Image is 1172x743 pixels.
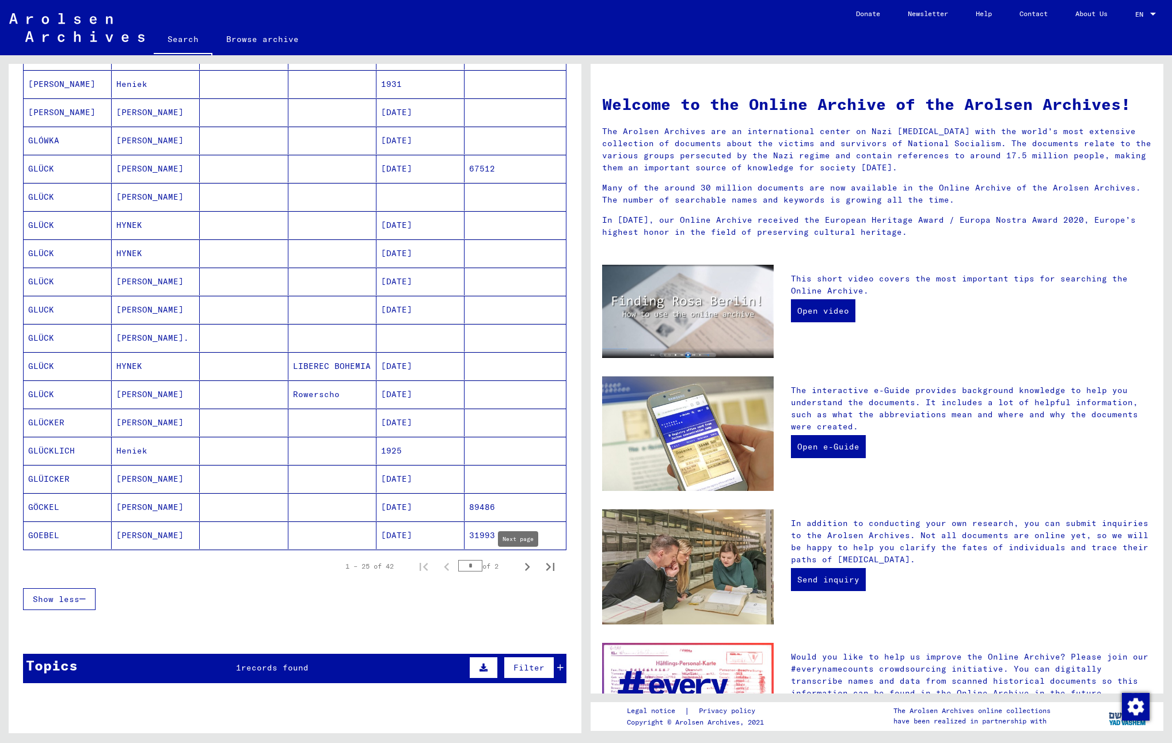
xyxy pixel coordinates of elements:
[376,296,465,323] mat-cell: [DATE]
[236,662,241,673] span: 1
[112,296,200,323] mat-cell: [PERSON_NAME]
[24,324,112,352] mat-cell: GLÜCK
[513,662,545,673] span: Filter
[24,437,112,464] mat-cell: GLÜCKLICH
[791,568,866,591] a: Send inquiry
[376,380,465,408] mat-cell: [DATE]
[791,299,855,322] a: Open video
[602,376,774,491] img: eguide.jpg
[791,384,1152,433] p: The interactive e-Guide provides background knowledge to help you understand the documents. It in...
[458,561,516,571] div: of 2
[602,92,1152,116] h1: Welcome to the Online Archive of the Arolsen Archives!
[465,521,566,549] mat-cell: 31993
[24,409,112,436] mat-cell: GLÜCKER
[24,155,112,182] mat-cell: GLÜCK
[791,273,1152,297] p: This short video covers the most important tips for searching the Online Archive.
[112,521,200,549] mat-cell: [PERSON_NAME]
[376,70,465,98] mat-cell: 1931
[602,214,1152,238] p: In [DATE], our Online Archive received the European Heritage Award / Europa Nostra Award 2020, Eu...
[24,465,112,493] mat-cell: GLÜICKER
[1106,702,1150,730] img: yv_logo.png
[516,555,539,578] button: Next page
[602,265,774,358] img: video.jpg
[24,211,112,239] mat-cell: GLÜCK
[112,211,200,239] mat-cell: HYNEK
[893,706,1051,716] p: The Arolsen Archives online collections
[1121,692,1149,720] div: Zustimmung ändern
[288,352,376,380] mat-cell: LIBEREC BOHEMIA
[24,296,112,323] mat-cell: GLUCK
[376,409,465,436] mat-cell: [DATE]
[24,70,112,98] mat-cell: [PERSON_NAME]
[504,657,554,679] button: Filter
[112,70,200,98] mat-cell: Heniek
[376,211,465,239] mat-cell: [DATE]
[435,555,458,578] button: Previous page
[33,594,79,604] span: Show less
[154,25,212,55] a: Search
[602,182,1152,206] p: Many of the around 30 million documents are now available in the Online Archive of the Arolsen Ar...
[112,380,200,408] mat-cell: [PERSON_NAME]
[112,409,200,436] mat-cell: [PERSON_NAME]
[539,555,562,578] button: Last page
[376,239,465,267] mat-cell: [DATE]
[376,127,465,154] mat-cell: [DATE]
[24,239,112,267] mat-cell: GLÜCK
[112,98,200,126] mat-cell: [PERSON_NAME]
[112,493,200,521] mat-cell: [PERSON_NAME]
[345,561,394,571] div: 1 – 25 of 42
[9,13,144,42] img: Arolsen_neg.svg
[23,588,96,610] button: Show less
[376,493,465,521] mat-cell: [DATE]
[412,555,435,578] button: First page
[112,465,200,493] mat-cell: [PERSON_NAME]
[791,651,1152,699] p: Would you like to help us improve the Online Archive? Please join our #everynamecounts crowdsourc...
[24,127,112,154] mat-cell: GLÓWKA
[376,268,465,295] mat-cell: [DATE]
[376,98,465,126] mat-cell: [DATE]
[212,25,313,53] a: Browse archive
[112,352,200,380] mat-cell: HYNEK
[112,155,200,182] mat-cell: [PERSON_NAME]
[627,705,684,717] a: Legal notice
[112,127,200,154] mat-cell: [PERSON_NAME]
[24,268,112,295] mat-cell: GLÜCK
[112,324,200,352] mat-cell: [PERSON_NAME].
[602,125,1152,174] p: The Arolsen Archives are an international center on Nazi [MEDICAL_DATA] with the world’s most ext...
[465,493,566,521] mat-cell: 89486
[24,352,112,380] mat-cell: GLÜCK
[1135,10,1143,18] mat-select-trigger: EN
[112,239,200,267] mat-cell: HYNEK
[241,662,309,673] span: records found
[627,717,769,727] p: Copyright © Arolsen Archives, 2021
[24,493,112,521] mat-cell: GÖCKEL
[791,517,1152,566] p: In addition to conducting your own research, you can submit inquiries to the Arolsen Archives. No...
[24,98,112,126] mat-cell: [PERSON_NAME]
[24,380,112,408] mat-cell: GLÜCK
[376,155,465,182] mat-cell: [DATE]
[24,183,112,211] mat-cell: GLÜCK
[288,380,376,408] mat-cell: Rowerscho
[376,437,465,464] mat-cell: 1925
[1122,693,1150,721] img: Zustimmung ändern
[602,509,774,624] img: inquiries.jpg
[893,716,1051,726] p: have been realized in partnership with
[690,705,769,717] a: Privacy policy
[376,465,465,493] mat-cell: [DATE]
[26,655,78,676] div: Topics
[465,155,566,182] mat-cell: 67512
[376,352,465,380] mat-cell: [DATE]
[627,705,769,717] div: |
[112,268,200,295] mat-cell: [PERSON_NAME]
[791,435,866,458] a: Open e-Guide
[24,521,112,549] mat-cell: GOEBEL
[112,183,200,211] mat-cell: [PERSON_NAME]
[112,437,200,464] mat-cell: Heniek
[376,521,465,549] mat-cell: [DATE]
